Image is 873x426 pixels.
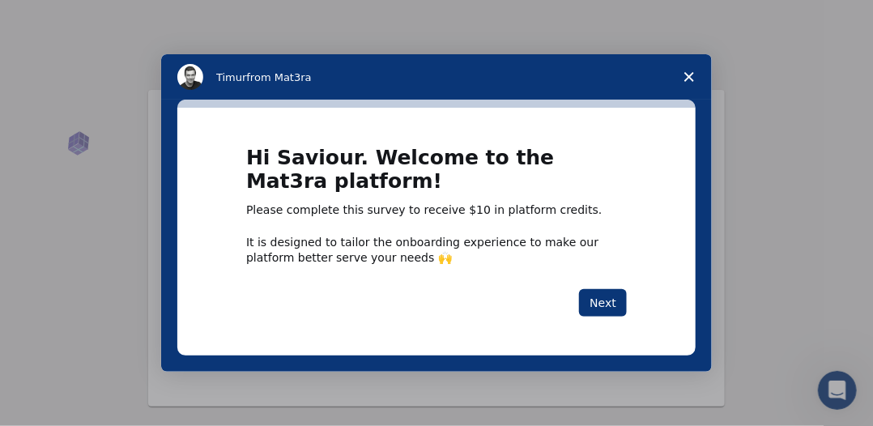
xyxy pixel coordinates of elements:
span: Timur [216,71,246,83]
h1: Hi Saviour. Welcome to the Mat3ra platform! [246,147,627,202]
span: from Mat3ra [246,71,311,83]
span: Close survey [666,54,712,100]
span: Support [32,11,91,26]
div: It is designed to tailor the onboarding experience to make our platform better serve your needs 🙌 [246,235,627,264]
div: Please complete this survey to receive $10 in platform credits. [246,202,627,219]
img: Profile image for Timur [177,64,203,90]
button: Next [579,289,627,317]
